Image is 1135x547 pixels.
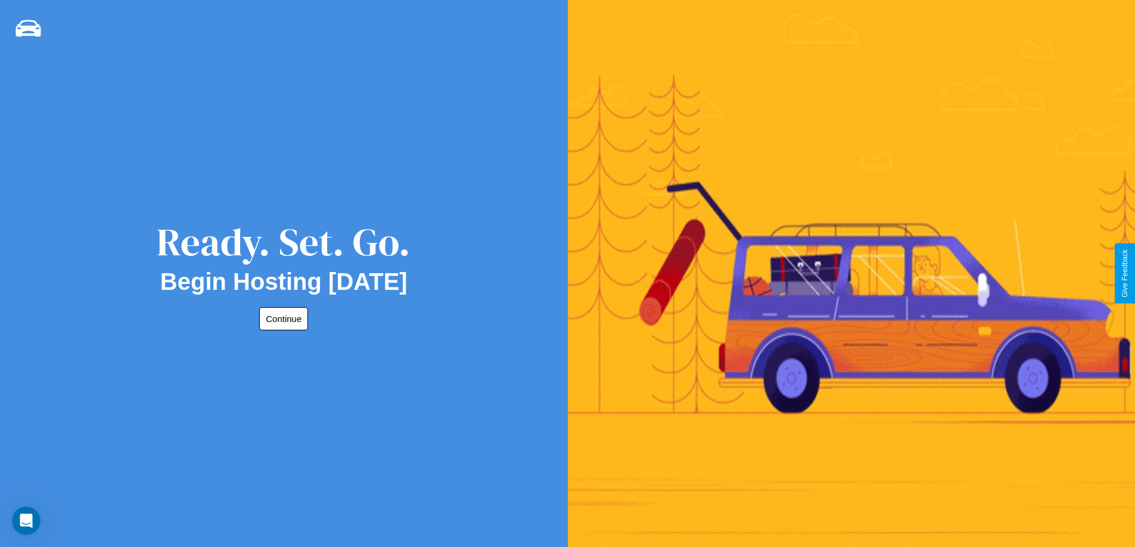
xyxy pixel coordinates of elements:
[12,507,41,535] iframe: Intercom live chat
[160,268,408,295] h2: Begin Hosting [DATE]
[259,307,308,330] button: Continue
[157,215,411,268] div: Ready. Set. Go.
[1121,249,1129,298] div: Give Feedback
